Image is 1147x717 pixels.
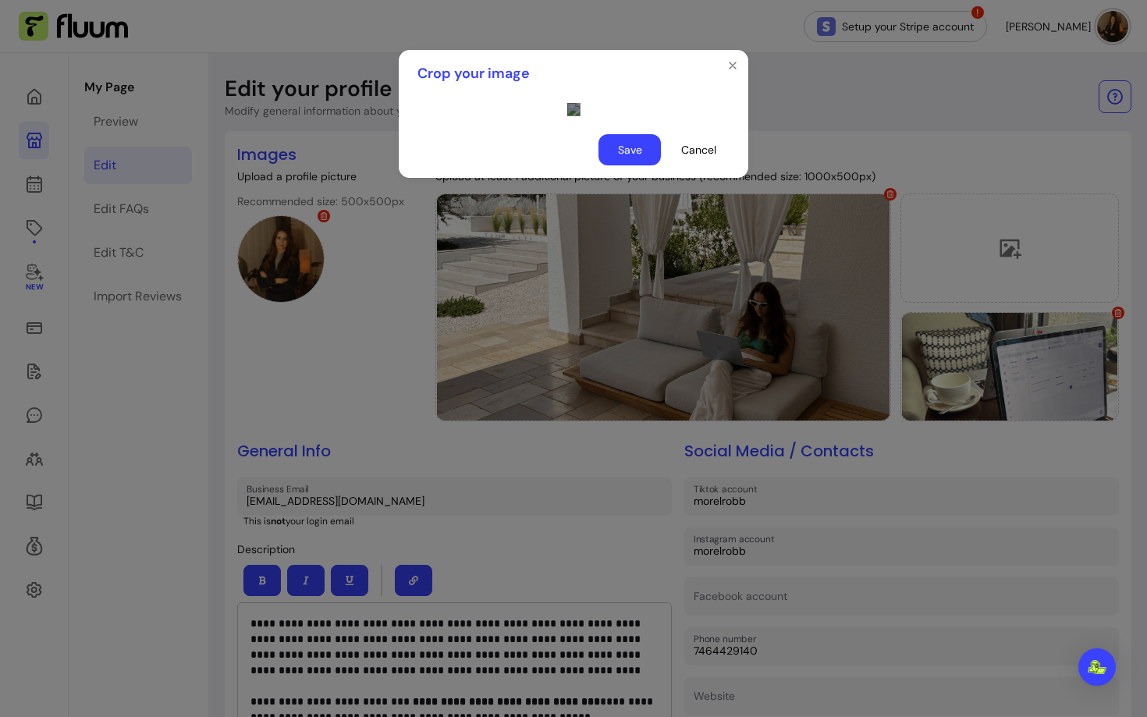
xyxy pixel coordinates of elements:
[720,53,745,78] button: Close
[598,134,661,165] button: Save
[567,103,580,115] img: 29b5d2f6-f1ba-4825-9164-a47422bb4750
[667,134,730,165] button: Cancel
[1078,648,1116,686] div: Open Intercom Messenger
[399,50,748,97] header: Crop your image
